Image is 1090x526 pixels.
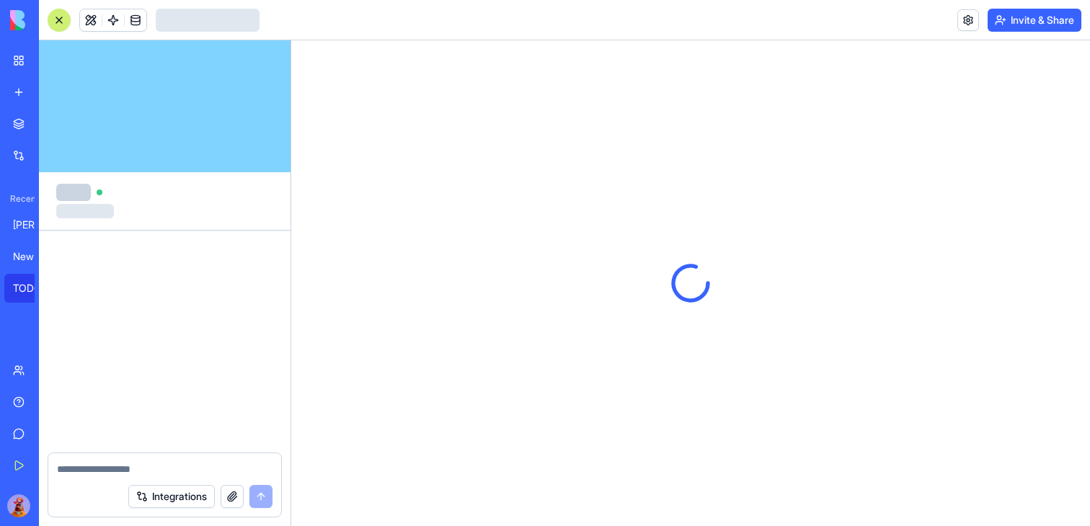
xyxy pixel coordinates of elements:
button: Invite & Share [988,9,1081,32]
div: New App [13,249,53,264]
a: New App [4,242,62,271]
a: [PERSON_NAME] Image Editor [4,210,62,239]
img: logo [10,10,99,30]
button: Integrations [128,485,215,508]
span: Recent [4,193,35,205]
div: [PERSON_NAME] Image Editor [13,218,53,232]
img: Kuku_Large_sla5px.png [7,494,30,517]
a: TODO List [4,274,62,303]
div: TODO List [13,281,53,295]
